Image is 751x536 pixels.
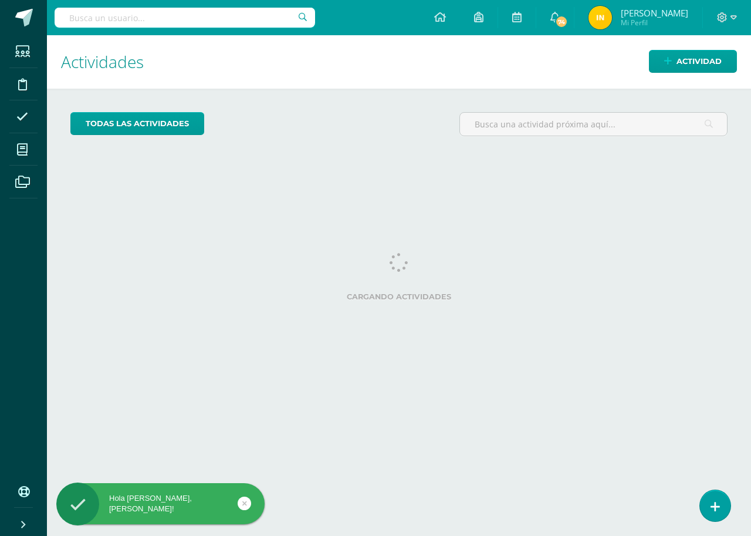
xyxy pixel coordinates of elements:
label: Cargando actividades [70,292,728,301]
img: 2ef4376fc20844802abc0360b59bcc94.png [588,6,612,29]
input: Busca una actividad próxima aquí... [460,113,727,136]
span: Actividad [676,50,722,72]
div: Hola [PERSON_NAME], [PERSON_NAME]! [56,493,265,514]
h1: Actividades [61,35,737,89]
span: 74 [555,15,568,28]
a: Actividad [649,50,737,73]
span: [PERSON_NAME] [621,7,688,19]
a: todas las Actividades [70,112,204,135]
span: Mi Perfil [621,18,688,28]
input: Busca un usuario... [55,8,315,28]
